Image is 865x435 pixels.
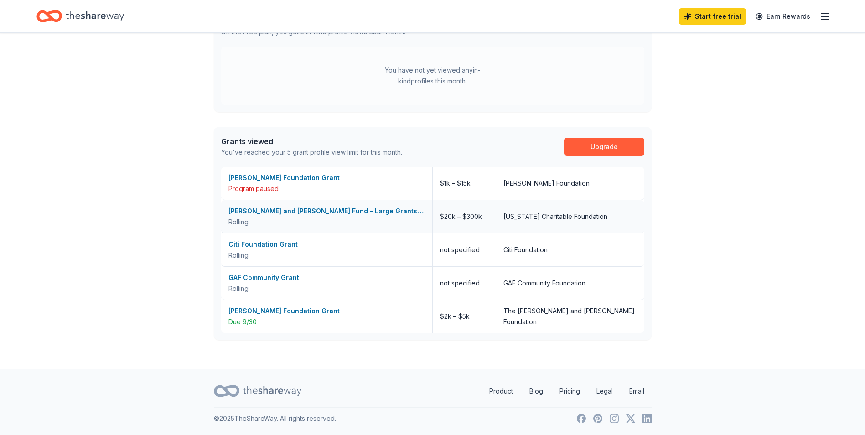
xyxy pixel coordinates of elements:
[522,382,550,400] a: Blog
[228,217,425,228] div: Rolling
[433,233,496,266] div: not specified
[376,65,490,87] div: You have not yet viewed any in-kind profiles this month.
[214,413,336,424] p: © 2025 TheShareWay. All rights reserved.
[228,206,425,217] div: [PERSON_NAME] and [PERSON_NAME] Fund - Large Grants Program
[36,5,124,27] a: Home
[503,306,637,327] div: The [PERSON_NAME] and [PERSON_NAME] Foundation
[552,382,587,400] a: Pricing
[482,382,520,400] a: Product
[503,178,590,189] div: [PERSON_NAME] Foundation
[228,272,425,283] div: GAF Community Grant
[433,300,496,333] div: $2k – $5k
[433,167,496,200] div: $1k – $15k
[228,250,425,261] div: Rolling
[503,211,607,222] div: [US_STATE] Charitable Foundation
[622,382,652,400] a: Email
[228,239,425,250] div: Citi Foundation Grant
[433,267,496,300] div: not specified
[503,278,585,289] div: GAF Community Foundation
[228,316,425,327] div: Due 9/30
[679,8,746,25] a: Start free trial
[228,283,425,294] div: Rolling
[482,382,652,400] nav: quick links
[228,306,425,316] div: [PERSON_NAME] Foundation Grant
[221,136,402,147] div: Grants viewed
[221,147,402,158] div: You've reached your 5 grant profile view limit for this month.
[564,138,644,156] a: Upgrade
[228,172,425,183] div: [PERSON_NAME] Foundation Grant
[503,244,548,255] div: Citi Foundation
[433,200,496,233] div: $20k – $300k
[228,183,425,194] div: Program paused
[750,8,816,25] a: Earn Rewards
[589,382,620,400] a: Legal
